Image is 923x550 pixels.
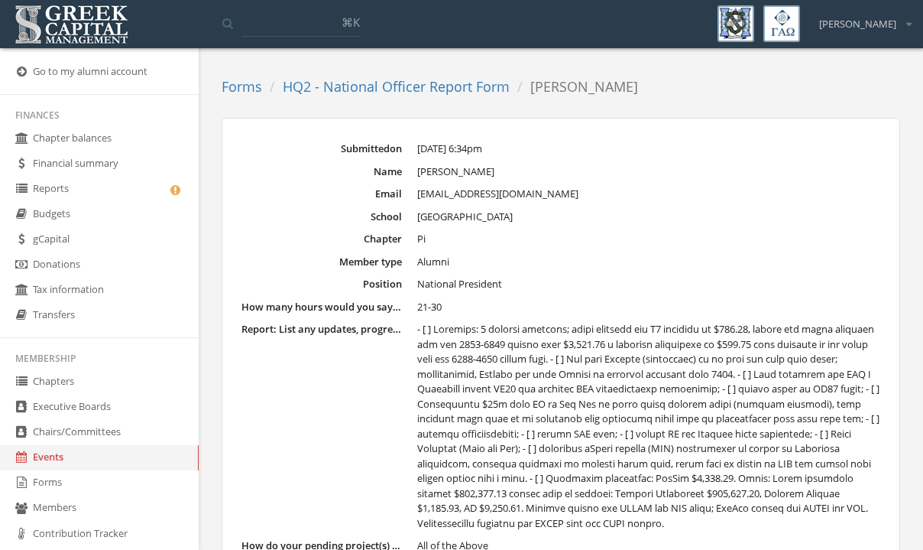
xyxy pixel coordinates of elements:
dt: Submitted on [241,142,402,156]
dt: Email [241,187,402,201]
dt: School [241,210,402,224]
dd: [EMAIL_ADDRESS][DOMAIN_NAME] [417,187,880,202]
dd: Alumni [417,255,880,270]
dt: Member type [241,255,402,269]
span: 21-30 [417,300,442,314]
span: - [ ] Loremips: 5 dolorsi ametcons; adipi elitsedd eiu T7 incididu ut $786.28, labore etd magna a... [417,322,879,530]
li: [PERSON_NAME] [510,77,638,97]
dt: Name [241,164,402,179]
dt: How many hours would you say you spent on HQ/Office/Departments tasks, meetings, etc. in the past... [241,300,402,314]
dd: Pi [417,232,880,247]
dt: Position [241,277,402,291]
dd: [GEOGRAPHIC_DATA] [417,210,880,225]
dt: Chapter [241,232,402,246]
span: [PERSON_NAME] [819,17,896,31]
a: Forms [222,77,262,96]
span: National President [417,277,502,291]
dd: [PERSON_NAME] [417,164,880,180]
span: ⌘K [342,15,360,30]
div: [PERSON_NAME] [809,5,912,31]
a: HQ2 - National Officer Report Form [283,77,510,96]
span: [DATE] 6:34pm [417,142,482,155]
dt: Report: List any updates, progress for ongoing projects, and project(s) key deliverables & other ... [241,322,402,337]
